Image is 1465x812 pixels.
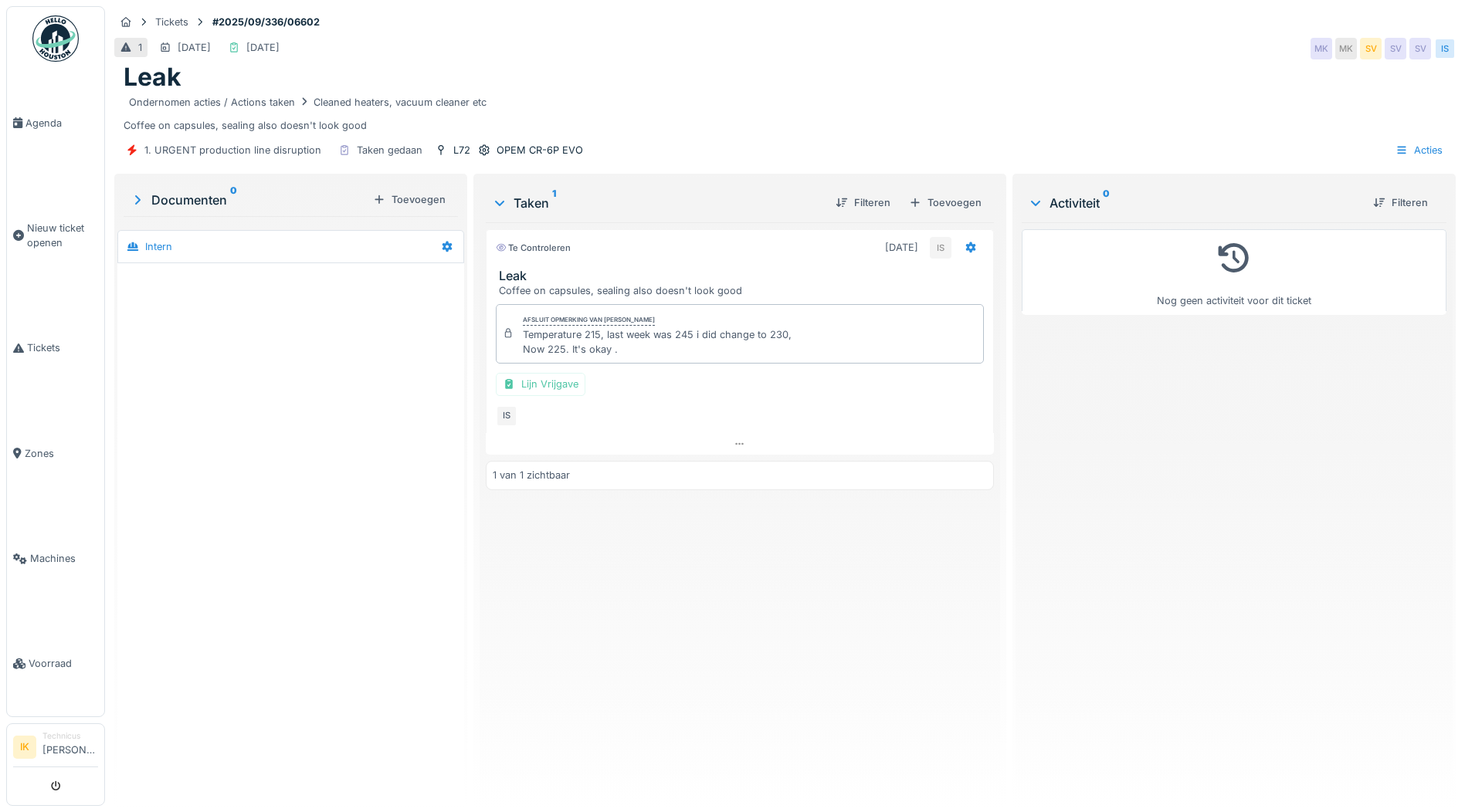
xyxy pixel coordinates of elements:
div: [DATE] [885,240,918,255]
a: Voorraad [7,611,104,716]
div: L72 [453,143,470,157]
div: Technicus [42,730,98,742]
div: Documenten [130,191,367,209]
div: Nog geen activiteit voor dit ticket [1032,236,1436,308]
div: Activiteit [1028,194,1361,212]
a: IK Technicus[PERSON_NAME] [13,730,98,767]
div: MK [1311,38,1332,59]
div: Taken [492,194,823,212]
div: Acties [1389,139,1450,161]
div: IS [496,405,517,427]
div: Toevoegen [903,192,988,213]
div: Toevoegen [367,189,452,210]
div: SV [1409,38,1431,59]
div: [DATE] [246,40,280,55]
sup: 1 [552,194,556,212]
div: Tickets [155,15,188,29]
div: 1. URGENT production line disruption [144,143,321,157]
div: Te controleren [496,242,571,255]
div: IS [930,237,951,259]
div: Coffee on capsules, sealing also doesn't look good [499,283,987,298]
div: MK [1335,38,1357,59]
img: Badge_color-CXgf-gQk.svg [32,15,79,62]
div: SV [1360,38,1382,59]
div: Filteren [1367,192,1434,213]
div: 1 [138,40,142,55]
sup: 0 [230,191,237,209]
a: Zones [7,401,104,506]
h3: Leak [499,269,987,283]
div: OPEM CR-6P EVO [497,143,583,157]
div: Lijn Vrijgave [496,373,585,395]
div: SV [1385,38,1406,59]
a: Agenda [7,70,104,175]
h1: Leak [124,63,181,92]
span: Tickets [27,340,98,355]
span: Zones [25,446,98,461]
strong: #2025/09/336/06602 [206,15,326,29]
span: Agenda [25,116,98,130]
div: 1 van 1 zichtbaar [493,468,570,482]
div: Afsluit opmerking van [PERSON_NAME] [523,315,655,326]
a: Machines [7,506,104,611]
div: Temperature 215, last week was 245 i did change to 230, Now 225. It's okay . [523,327,792,357]
div: Taken gedaan [357,143,422,157]
div: [DATE] [178,40,211,55]
div: Filteren [829,192,897,213]
div: Coffee on capsules, sealing also doesn't look good [124,93,1446,133]
sup: 0 [1103,194,1110,212]
div: IS [1434,38,1456,59]
a: Tickets [7,296,104,401]
li: [PERSON_NAME] [42,730,98,763]
div: Ondernomen acties / Actions taken Cleaned heaters, vacuum cleaner etc [129,95,487,110]
span: Nieuw ticket openen [27,221,98,250]
li: IK [13,736,36,759]
div: Intern [145,239,172,254]
span: Machines [30,551,98,566]
a: Nieuw ticket openen [7,175,104,296]
span: Voorraad [29,656,98,671]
